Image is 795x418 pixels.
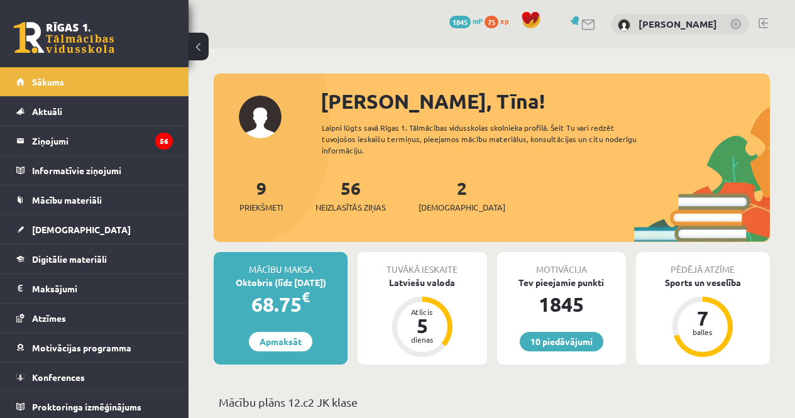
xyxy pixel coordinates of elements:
[358,276,486,359] a: Latviešu valoda Atlicis 5 dienas
[485,16,515,26] a: 75 xp
[321,86,770,116] div: [PERSON_NAME], Tīna!
[636,252,770,276] div: Pēdējā atzīme
[16,67,173,96] a: Sākums
[219,393,765,410] p: Mācību plāns 12.c2 JK klase
[155,133,173,150] i: 56
[214,276,348,289] div: Oktobris (līdz [DATE])
[302,288,310,306] span: €
[32,194,102,206] span: Mācību materiāli
[32,401,141,412] span: Proktoringa izmēģinājums
[449,16,471,28] span: 1845
[16,185,173,214] a: Mācību materiāli
[403,316,441,336] div: 5
[32,274,173,303] legend: Maksājumi
[239,177,283,214] a: 9Priekšmeti
[497,252,626,276] div: Motivācija
[618,19,630,31] img: Tīna Tauriņa
[32,312,66,324] span: Atzīmes
[403,308,441,316] div: Atlicis
[16,245,173,273] a: Digitālie materiāli
[32,76,64,87] span: Sākums
[16,274,173,303] a: Maksājumi
[639,18,717,30] a: [PERSON_NAME]
[16,97,173,126] a: Aktuāli
[358,276,486,289] div: Latviešu valoda
[315,201,386,214] span: Neizlasītās ziņas
[16,126,173,155] a: Ziņojumi56
[16,156,173,185] a: Informatīvie ziņojumi
[684,308,721,328] div: 7
[485,16,498,28] span: 75
[419,177,505,214] a: 2[DEMOGRAPHIC_DATA]
[214,289,348,319] div: 68.75
[449,16,483,26] a: 1845 mP
[239,201,283,214] span: Priekšmeti
[214,252,348,276] div: Mācību maksa
[684,328,721,336] div: balles
[16,304,173,333] a: Atzīmes
[315,177,386,214] a: 56Neizlasītās ziņas
[32,126,173,155] legend: Ziņojumi
[419,201,505,214] span: [DEMOGRAPHIC_DATA]
[497,289,626,319] div: 1845
[16,215,173,244] a: [DEMOGRAPHIC_DATA]
[32,224,131,235] span: [DEMOGRAPHIC_DATA]
[403,336,441,343] div: dienas
[32,156,173,185] legend: Informatīvie ziņojumi
[520,332,603,351] a: 10 piedāvājumi
[322,122,655,156] div: Laipni lūgts savā Rīgas 1. Tālmācības vidusskolas skolnieka profilā. Šeit Tu vari redzēt tuvojošo...
[358,252,486,276] div: Tuvākā ieskaite
[636,276,770,359] a: Sports un veselība 7 balles
[32,371,85,383] span: Konferences
[497,276,626,289] div: Tev pieejamie punkti
[32,106,62,117] span: Aktuāli
[636,276,770,289] div: Sports un veselība
[14,22,114,53] a: Rīgas 1. Tālmācības vidusskola
[32,342,131,353] span: Motivācijas programma
[249,332,312,351] a: Apmaksāt
[16,333,173,362] a: Motivācijas programma
[473,16,483,26] span: mP
[500,16,508,26] span: xp
[32,253,107,265] span: Digitālie materiāli
[16,363,173,392] a: Konferences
